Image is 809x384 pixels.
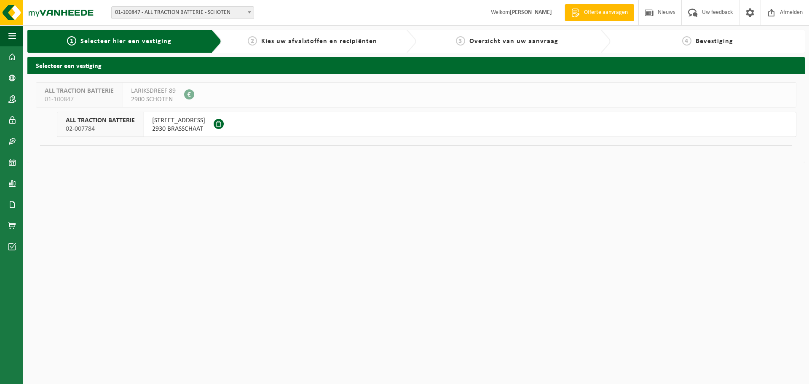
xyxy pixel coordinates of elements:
[66,125,135,133] span: 02-007784
[80,38,171,45] span: Selecteer hier een vestiging
[152,125,205,133] span: 2930 BRASSCHAAT
[248,36,257,46] span: 2
[696,38,733,45] span: Bevestiging
[45,87,114,95] span: ALL TRACTION BATTERIE
[261,38,377,45] span: Kies uw afvalstoffen en recipiënten
[682,36,691,46] span: 4
[112,7,254,19] span: 01-100847 - ALL TRACTION BATTERIE - SCHOTEN
[27,57,805,73] h2: Selecteer een vestiging
[582,8,630,17] span: Offerte aanvragen
[510,9,552,16] strong: [PERSON_NAME]
[111,6,254,19] span: 01-100847 - ALL TRACTION BATTERIE - SCHOTEN
[152,116,205,125] span: [STREET_ADDRESS]
[66,116,135,125] span: ALL TRACTION BATTERIE
[131,87,176,95] span: LARIKSDREEF 89
[565,4,634,21] a: Offerte aanvragen
[131,95,176,104] span: 2900 SCHOTEN
[57,112,796,137] button: ALL TRACTION BATTERIE 02-007784 [STREET_ADDRESS]2930 BRASSCHAAT
[45,95,114,104] span: 01-100847
[67,36,76,46] span: 1
[469,38,558,45] span: Overzicht van uw aanvraag
[456,36,465,46] span: 3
